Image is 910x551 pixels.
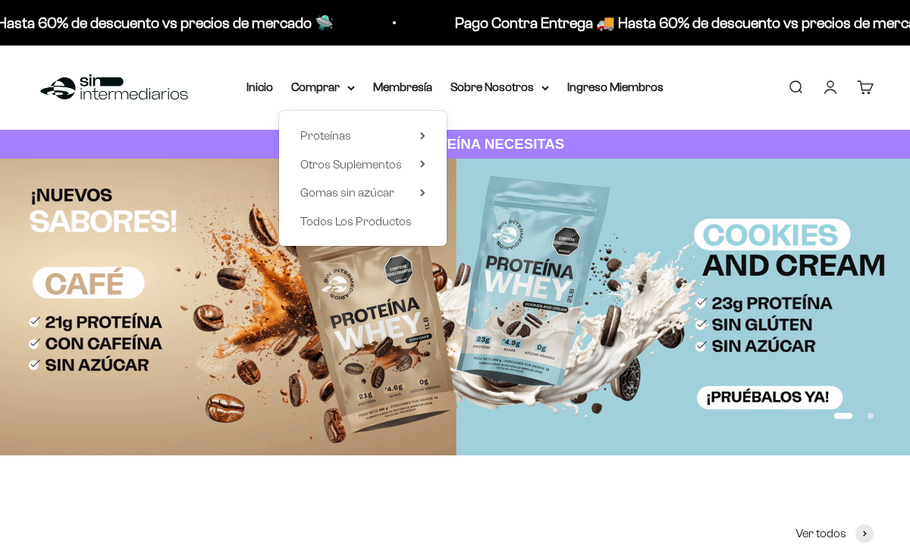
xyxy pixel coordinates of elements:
span: Todos Los Productos [300,215,412,228]
summary: Proteínas [300,126,425,146]
span: Otros Suplementos [300,158,402,171]
span: Ver todos [795,524,846,543]
strong: CUANTA PROTEÍNA NECESITAS [346,136,565,152]
summary: Otros Suplementos [300,155,425,175]
a: Ver todos [795,524,874,543]
a: Membresía [373,80,432,93]
span: Gomas sin azúcar [300,186,394,199]
summary: Sobre Nosotros [450,77,549,97]
a: Ingreso Miembros [567,80,664,93]
summary: Comprar [291,77,355,97]
summary: Gomas sin azúcar [300,183,425,203]
span: Proteínas [300,129,351,142]
a: Todos Los Productos [300,212,425,231]
a: Inicio [246,80,273,93]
